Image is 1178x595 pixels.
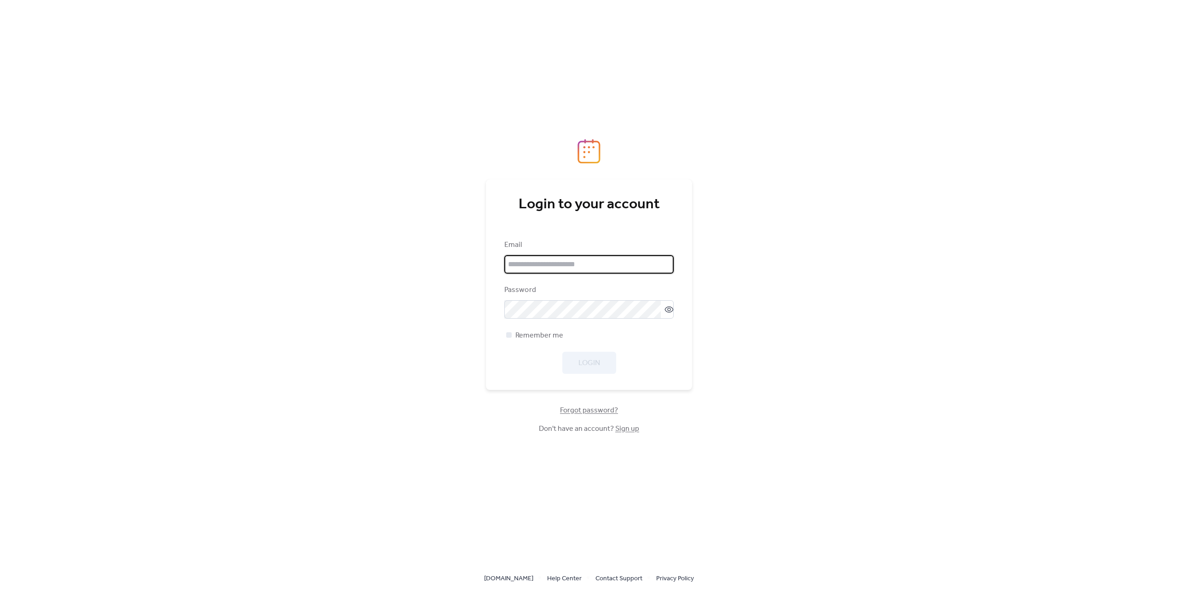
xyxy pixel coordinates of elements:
img: logo [577,139,601,164]
div: Password [504,285,672,296]
span: [DOMAIN_NAME] [484,573,533,584]
a: Privacy Policy [656,572,694,584]
a: [DOMAIN_NAME] [484,572,533,584]
span: Don't have an account? [539,423,639,435]
span: Forgot password? [560,405,618,416]
span: Privacy Policy [656,573,694,584]
a: Forgot password? [560,408,618,413]
span: Remember me [515,330,563,341]
div: Login to your account [504,195,674,214]
div: Email [504,240,672,251]
a: Help Center [547,572,582,584]
a: Sign up [615,422,639,436]
span: Contact Support [595,573,642,584]
a: Contact Support [595,572,642,584]
span: Help Center [547,573,582,584]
